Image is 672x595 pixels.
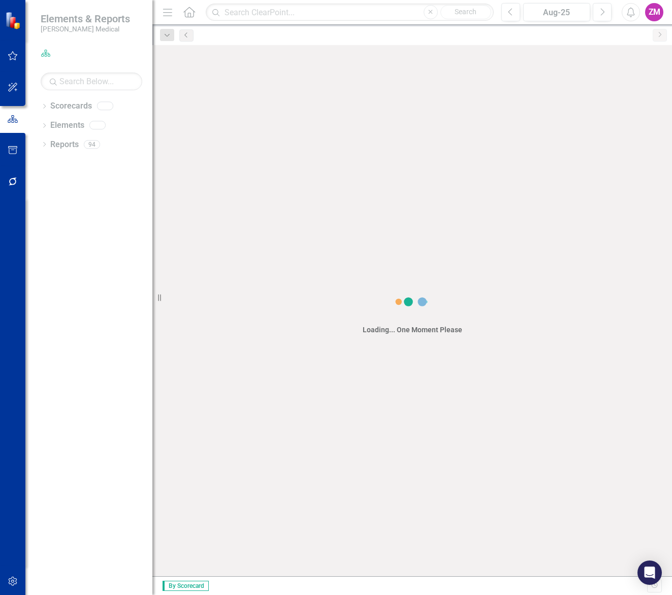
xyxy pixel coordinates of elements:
[50,100,92,112] a: Scorecards
[363,325,462,335] div: Loading... One Moment Please
[5,11,23,29] img: ClearPoint Strategy
[637,561,662,585] div: Open Intercom Messenger
[50,120,84,131] a: Elements
[41,25,130,33] small: [PERSON_NAME] Medical
[84,140,100,149] div: 94
[41,13,130,25] span: Elements & Reports
[455,8,476,16] span: Search
[163,581,209,591] span: By Scorecard
[440,5,491,19] button: Search
[206,4,494,21] input: Search ClearPoint...
[523,3,590,21] button: Aug-25
[527,7,587,19] div: Aug-25
[50,139,79,151] a: Reports
[645,3,663,21] button: ZM
[41,73,142,90] input: Search Below...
